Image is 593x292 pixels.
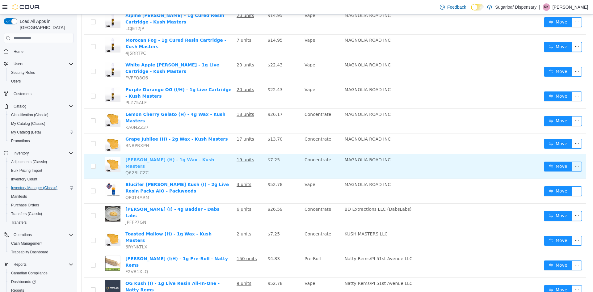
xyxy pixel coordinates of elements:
span: Dashboards [11,279,36,284]
span: Security Roles [11,70,35,75]
button: Operations [1,231,76,239]
span: Traceabilty Dashboard [9,248,74,256]
a: Inventory Manager (Classic) [9,184,60,192]
a: Transfers [9,219,29,226]
button: icon: ellipsis [495,271,505,281]
a: Canadian Compliance [9,269,50,277]
button: icon: swapMove [467,172,495,182]
a: Traceabilty Dashboard [9,248,51,256]
span: $4.83 [190,242,203,247]
button: Reports [11,261,29,268]
img: Purple Durango OG (I/H) - 1g Live Cartridge - Kush Masters hero shot [28,72,43,87]
span: MAGNOLIA ROAD INC [267,48,313,53]
u: 3 units [159,167,174,172]
button: icon: swapMove [467,3,495,13]
span: Customers [11,90,74,98]
button: icon: swapMove [467,246,495,256]
span: Cash Management [11,241,42,246]
span: Bulk Pricing Import [9,167,74,174]
button: icon: swapMove [467,28,495,37]
td: Concentrate [225,214,265,239]
td: Concentrate [225,189,265,214]
span: Users [11,60,74,68]
a: Morocan Fog - 1g Cured Resin Cartridge - Kush Masters [48,23,149,35]
a: My Catalog (Classic) [9,120,48,127]
img: Morocan Fog - 1g Cured Resin Cartridge - Kush Masters hero shot [28,23,43,38]
button: My Catalog (Classic) [6,119,76,128]
button: Catalog [11,103,29,110]
a: Manifests [9,193,29,200]
td: Pre-Roll [225,239,265,263]
td: Vape [225,164,265,189]
span: Operations [14,232,32,237]
span: Natty Rems/PI 51st Avenue LLC [267,242,335,247]
img: Lemon Cherry Gelato (H) - 4g Wax - Kush Masters hero shot [28,97,43,112]
p: Sugarloaf Dispensary [495,3,536,11]
a: Adjustments (Classic) [9,158,49,166]
span: Users [11,79,21,84]
u: 19 units [159,143,177,148]
u: 2 units [159,217,174,222]
span: QP0T4ARM [48,180,72,185]
button: Cash Management [6,239,76,248]
button: Security Roles [6,68,76,77]
a: Blucifer [PERSON_NAME] Kush (I) - 2g Live Resin Packs AIO - Packwoods [48,167,152,179]
u: 7 units [159,23,174,28]
span: Feedback [447,4,466,10]
span: MAGNOLIA ROAD INC [267,167,313,172]
td: Vape [225,45,265,70]
span: Manifests [11,194,27,199]
span: F2VB1XLQ [48,255,71,260]
span: JPFFP7GN [48,205,69,210]
button: Promotions [6,137,76,145]
span: KK [544,3,549,11]
span: $26.17 [190,97,205,102]
a: Grape Jubilee (H) - 2g Wax - Kush Masters [48,122,150,127]
a: Promotions [9,137,32,145]
img: Toasted Mallow (H) - 1g Wax - Kush Masters hero shot [28,216,43,232]
button: icon: ellipsis [495,52,505,62]
td: Concentrate [225,94,265,119]
span: Bulk Pricing Import [11,168,42,173]
button: Users [6,77,76,86]
button: icon: ellipsis [495,102,505,112]
span: My Catalog (Classic) [11,121,45,126]
span: MAGNOLIA ROAD INC [267,23,313,28]
span: Home [14,49,23,54]
span: BD Extractions LLC (DabsLabs) [267,192,334,197]
span: Promotions [9,137,74,145]
a: Bulk Pricing Import [9,167,45,174]
span: LCJET2JP [48,11,67,16]
button: icon: ellipsis [495,172,505,182]
button: Inventory Count [6,175,76,184]
span: Classification (Classic) [11,112,48,117]
span: Inventory Count [11,177,37,182]
u: 20 units [159,48,177,53]
button: icon: ellipsis [495,221,505,231]
a: White Apple [PERSON_NAME] - 1g Live Cartridge - Kush Masters [48,48,142,59]
span: Purchase Orders [9,201,74,209]
p: | [539,3,540,11]
span: Catalog [11,103,74,110]
span: Manifests [9,193,74,200]
td: Vape [225,20,265,45]
span: Customers [14,91,32,96]
a: Purchase Orders [9,201,42,209]
span: MAGNOLIA ROAD INC [267,143,313,148]
p: [PERSON_NAME] [553,3,588,11]
button: Adjustments (Classic) [6,158,76,166]
button: icon: ellipsis [495,3,505,13]
span: $7.25 [190,143,203,148]
button: icon: swapMove [467,197,495,206]
button: icon: swapMove [467,52,495,62]
button: Traceabilty Dashboard [6,248,76,256]
button: icon: swapMove [467,124,495,134]
button: icon: ellipsis [495,124,505,134]
a: [PERSON_NAME] (I/H) - 1g Pre-Roll - Natty Rems [48,242,151,253]
td: Concentrate [225,140,265,164]
span: Transfers (Classic) [11,211,42,216]
span: Inventory [14,151,29,156]
span: $22.43 [190,73,205,78]
span: Load All Apps in [GEOGRAPHIC_DATA] [17,18,74,31]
